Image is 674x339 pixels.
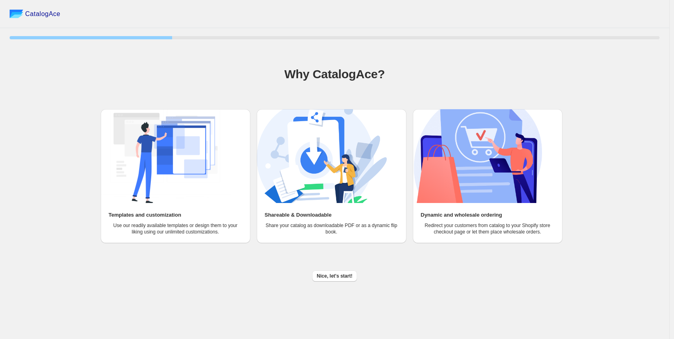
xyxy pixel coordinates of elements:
[10,66,660,82] h1: Why CatalogAce?
[257,109,387,203] img: Shareable & Downloadable
[312,270,357,282] button: Nice, let's start!
[413,109,543,203] img: Dynamic and wholesale ordering
[421,222,554,235] p: Redirect your customers from catalog to your Shopify store checkout page or let them place wholes...
[421,211,502,219] h2: Dynamic and wholesale ordering
[317,273,353,279] span: Nice, let's start!
[265,222,398,235] p: Share your catalog as downloadable PDF or as a dynamic flip book.
[25,10,61,18] span: CatalogAce
[101,109,231,203] img: Templates and customization
[109,222,242,235] p: Use our readily available templates or design them to your liking using our unlimited customizati...
[10,10,23,18] img: catalog ace
[265,211,332,219] h2: Shareable & Downloadable
[109,211,181,219] h2: Templates and customization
